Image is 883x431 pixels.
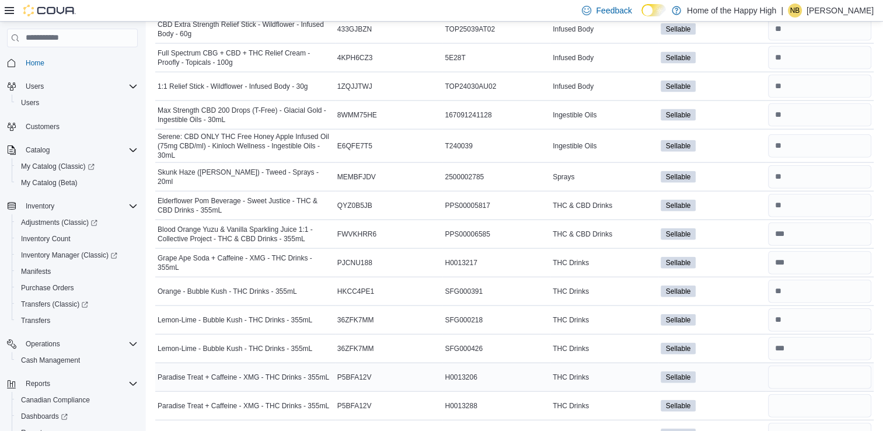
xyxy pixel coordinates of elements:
[21,56,49,70] a: Home
[16,215,138,230] span: Adjustments (Classic)
[26,58,44,68] span: Home
[12,296,142,312] a: Transfers (Classic)
[553,230,612,239] span: THC & CBD Drinks
[666,401,691,411] span: Sellable
[21,267,51,276] span: Manifests
[16,353,138,367] span: Cash Management
[661,400,696,412] span: Sellable
[641,16,642,17] span: Dark Mode
[337,230,376,239] span: FWVKHRR6
[666,258,691,268] span: Sellable
[788,4,802,18] div: Naomi Blackburn
[12,231,142,247] button: Inventory Count
[442,256,550,270] div: H0013217
[553,258,589,267] span: THC Drinks
[21,199,59,213] button: Inventory
[337,344,374,353] span: 36ZFK7MM
[158,196,333,215] span: Elderflower Pom Beverage - Sweet Justice - THC & CBD Drinks - 355mL
[553,315,589,325] span: THC Drinks
[16,281,138,295] span: Purchase Orders
[553,373,589,382] span: THC Drinks
[2,118,142,135] button: Customers
[337,315,374,325] span: 36ZFK7MM
[21,234,71,244] span: Inventory Count
[21,337,65,351] button: Operations
[687,4,776,18] p: Home of the Happy High
[158,82,308,91] span: 1:1 Relief Stick - Wildflower - Infused Body - 30g
[12,214,142,231] a: Adjustments (Classic)
[12,312,142,329] button: Transfers
[21,55,138,70] span: Home
[16,159,99,173] a: My Catalog (Classic)
[21,98,39,107] span: Users
[666,286,691,297] span: Sellable
[2,54,142,71] button: Home
[12,352,142,369] button: Cash Management
[661,23,696,35] span: Sellable
[16,314,138,328] span: Transfers
[21,79,48,93] button: Users
[21,251,117,260] span: Inventory Manager (Classic)
[158,253,333,272] span: Grape Ape Soda + Caffeine - XMG - THC Drinks - 355mL
[158,344,312,353] span: Lemon-Lime - Bubble Kush - THC Drinks - 355mL
[21,218,97,227] span: Adjustments (Classic)
[21,300,88,309] span: Transfers (Classic)
[661,81,696,92] span: Sellable
[661,257,696,269] span: Sellable
[158,225,333,244] span: Blood Orange Yuzu & Vanilla Sparkling Juice 1:1 - Collective Project - THC & CBD Drinks - 355mL
[158,287,297,296] span: Orange - Bubble Kush - THC Drinks - 355mL
[16,314,55,328] a: Transfers
[16,232,75,246] a: Inventory Count
[666,343,691,354] span: Sellable
[16,176,82,190] a: My Catalog (Beta)
[442,170,550,184] div: 2500002785
[16,176,138,190] span: My Catalog (Beta)
[666,172,691,182] span: Sellable
[553,25,594,34] span: Infused Body
[666,141,691,151] span: Sellable
[661,371,696,383] span: Sellable
[661,140,696,152] span: Sellable
[661,314,696,326] span: Sellable
[158,168,333,186] span: Skunk Haze ([PERSON_NAME]) - Tweed - Sprays - 20ml
[21,377,55,391] button: Reports
[2,142,142,158] button: Catalog
[666,372,691,383] span: Sellable
[442,313,550,327] div: SFG000218
[807,4,874,18] p: [PERSON_NAME]
[661,286,696,297] span: Sellable
[442,399,550,413] div: H0013288
[2,198,142,214] button: Inventory
[2,78,142,95] button: Users
[12,280,142,296] button: Purchase Orders
[12,263,142,280] button: Manifests
[442,139,550,153] div: T240039
[337,141,372,151] span: E6QFE7T5
[12,392,142,408] button: Canadian Compliance
[442,227,550,241] div: PPS00006585
[158,373,329,382] span: Paradise Treat + Caffeine - XMG - THC Drinks - 355mL
[21,79,138,93] span: Users
[21,395,90,405] span: Canadian Compliance
[337,258,372,267] span: PJCNU188
[661,228,696,240] span: Sellable
[337,373,372,382] span: P5BFA12V
[26,145,50,155] span: Catalog
[442,284,550,298] div: SFG000391
[337,201,372,210] span: QYZ0B5JB
[16,353,85,367] a: Cash Management
[16,265,55,279] a: Manifests
[666,110,691,120] span: Sellable
[666,81,691,92] span: Sellable
[16,297,138,311] span: Transfers (Classic)
[790,4,800,18] span: NB
[666,229,691,239] span: Sellable
[12,158,142,175] a: My Catalog (Classic)
[26,201,54,211] span: Inventory
[337,25,372,34] span: 433GJBZN
[666,24,691,34] span: Sellable
[2,376,142,392] button: Reports
[666,53,691,63] span: Sellable
[16,96,44,110] a: Users
[553,201,612,210] span: THC & CBD Drinks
